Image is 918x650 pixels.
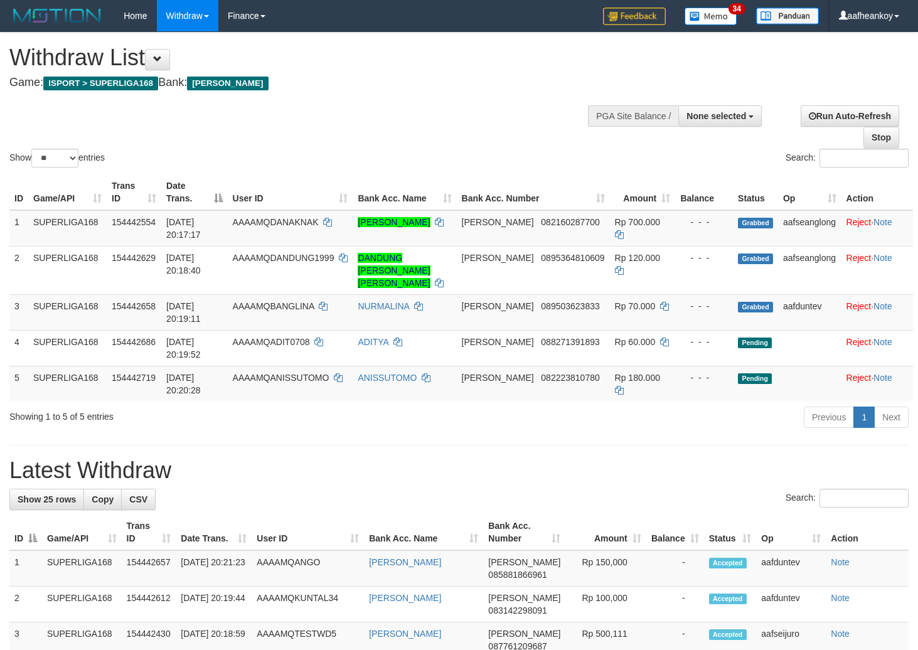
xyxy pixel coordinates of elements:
h4: Game: Bank: [9,77,599,89]
td: aafduntev [756,550,826,587]
td: SUPERLIGA168 [28,330,107,366]
th: Bank Acc. Number: activate to sort column ascending [457,174,610,210]
td: 154442657 [122,550,176,587]
th: Op: activate to sort column ascending [778,174,841,210]
th: Bank Acc. Number: activate to sort column ascending [483,514,565,550]
span: Copy 085881866961 to clipboard [488,570,547,580]
h1: Withdraw List [9,45,599,70]
img: Button%20Memo.svg [685,8,737,25]
span: 154442686 [112,337,156,347]
td: - [646,550,704,587]
td: Rp 150,000 [565,550,646,587]
h1: Latest Withdraw [9,458,909,483]
td: aafduntev [778,294,841,330]
span: [PERSON_NAME] [462,301,534,311]
a: Copy [83,489,122,510]
span: Rp 70.000 [615,301,656,311]
a: Note [873,337,892,347]
th: Bank Acc. Name: activate to sort column ascending [353,174,456,210]
th: User ID: activate to sort column ascending [252,514,364,550]
td: SUPERLIGA168 [28,366,107,402]
label: Search: [786,489,909,508]
th: Action [841,174,913,210]
td: AAAAMQKUNTAL34 [252,587,364,622]
span: Rp 60.000 [615,337,656,347]
a: Show 25 rows [9,489,84,510]
span: Rp 120.000 [615,253,660,263]
span: ISPORT > SUPERLIGA168 [43,77,158,90]
span: AAAAMQANISSUTOMO [233,373,329,383]
td: SUPERLIGA168 [42,587,122,622]
a: ANISSUTOMO [358,373,417,383]
span: [PERSON_NAME] [462,217,534,227]
div: - - - [680,371,728,384]
td: 3 [9,294,28,330]
span: Accepted [709,629,747,640]
span: Pending [738,373,772,384]
th: Balance: activate to sort column ascending [646,514,704,550]
span: 154442658 [112,301,156,311]
th: Amount: activate to sort column ascending [610,174,676,210]
th: Game/API: activate to sort column ascending [28,174,107,210]
td: [DATE] 20:21:23 [176,550,252,587]
span: [DATE] 20:19:11 [166,301,201,324]
td: 2 [9,246,28,294]
td: Rp 100,000 [565,587,646,622]
span: [PERSON_NAME] [488,629,560,639]
a: [PERSON_NAME] [369,557,441,567]
a: Note [831,593,850,603]
th: Balance [675,174,733,210]
span: 154442719 [112,373,156,383]
div: Showing 1 to 5 of 5 entries [9,405,373,423]
span: [PERSON_NAME] [488,557,560,567]
img: Feedback.jpg [603,8,666,25]
span: Copy 088271391893 to clipboard [541,337,599,347]
td: 5 [9,366,28,402]
span: [PERSON_NAME] [462,253,534,263]
div: - - - [680,252,728,264]
span: 154442554 [112,217,156,227]
a: Reject [846,217,872,227]
th: Date Trans.: activate to sort column ascending [176,514,252,550]
div: - - - [680,336,728,348]
span: [PERSON_NAME] [462,373,534,383]
label: Search: [786,149,909,168]
span: 34 [729,3,745,14]
a: CSV [121,489,156,510]
th: Trans ID: activate to sort column ascending [122,514,176,550]
button: None selected [678,105,762,127]
span: Copy 089503623833 to clipboard [541,301,599,311]
span: [DATE] 20:17:17 [166,217,201,240]
td: SUPERLIGA168 [28,294,107,330]
span: Copy 082223810780 to clipboard [541,373,599,383]
a: ADITYA [358,337,388,347]
span: Grabbed [738,302,773,312]
td: 4 [9,330,28,366]
a: Note [873,301,892,311]
span: AAAAMQBANGLINA [233,301,314,311]
td: · [841,294,913,330]
a: Note [831,629,850,639]
a: Reject [846,301,872,311]
img: MOTION_logo.png [9,6,105,25]
td: · [841,330,913,366]
th: Amount: activate to sort column ascending [565,514,646,550]
span: Accepted [709,558,747,568]
span: [DATE] 20:19:52 [166,337,201,360]
th: User ID: activate to sort column ascending [228,174,353,210]
span: [PERSON_NAME] [462,337,534,347]
span: 154442629 [112,253,156,263]
span: AAAAMQDANDUNG1999 [233,253,334,263]
td: aafduntev [756,587,826,622]
a: [PERSON_NAME] [358,217,430,227]
a: Note [831,557,850,567]
label: Show entries [9,149,105,168]
span: Grabbed [738,253,773,264]
span: AAAAMQADIT0708 [233,337,310,347]
th: ID [9,174,28,210]
a: Note [873,373,892,383]
span: Pending [738,338,772,348]
a: Reject [846,253,872,263]
span: Copy 0895364810609 to clipboard [541,253,604,263]
a: Reject [846,337,872,347]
